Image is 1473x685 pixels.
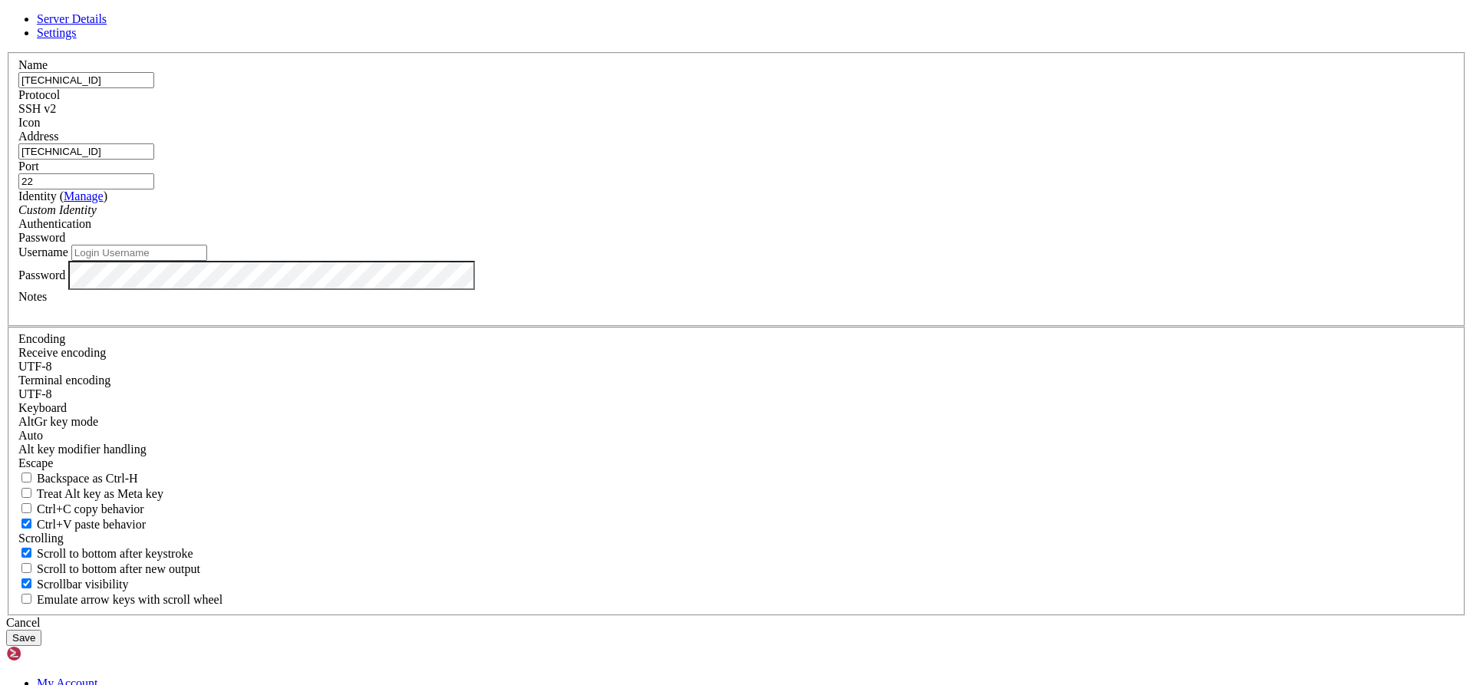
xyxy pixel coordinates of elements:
label: When using the alternative screen buffer, and DECCKM (Application Cursor Keys) is active, mouse w... [18,593,222,606]
input: Backspace as Ctrl-H [21,473,31,482]
label: If true, the backspace should send BS ('\x08', aka ^H). Otherwise the backspace key should send '... [18,472,138,485]
span: ( ) [60,189,107,203]
div: UTF-8 [18,387,1455,401]
div: Custom Identity [18,203,1455,217]
div: UTF-8 [18,360,1455,374]
input: Login Username [71,245,207,261]
a: Server Details [37,12,107,25]
input: Ctrl+C copy behavior [21,503,31,513]
span: Scroll to bottom after keystroke [37,547,193,560]
input: Emulate arrow keys with scroll wheel [21,594,31,604]
div: Auto [18,429,1455,443]
label: Name [18,58,48,71]
span: Ctrl+V paste behavior [37,518,146,531]
span: Ctrl+C copy behavior [37,502,144,515]
label: Set the expected encoding for data received from the host. If the encodings do not match, visual ... [18,415,98,428]
span: UTF-8 [18,387,52,400]
label: Username [18,245,68,259]
label: The vertical scrollbar mode. [18,578,129,591]
input: Scroll to bottom after new output [21,563,31,573]
div: Cancel [6,616,1467,630]
input: Port Number [18,173,154,189]
label: Set the expected encoding for data received from the host. If the encodings do not match, visual ... [18,346,106,359]
img: Shellngn [6,646,94,661]
div: SSH v2 [18,102,1455,116]
span: SSH v2 [18,102,56,115]
a: Settings [37,26,77,39]
span: Escape [18,456,53,469]
label: Password [18,268,65,281]
span: Auto [18,429,43,442]
label: Scroll to bottom after new output. [18,562,200,575]
label: Ctrl+V pastes if true, sends ^V to host if false. Ctrl+Shift+V sends ^V to host if true, pastes i... [18,518,146,531]
span: UTF-8 [18,360,52,373]
input: Host Name or IP [18,143,154,160]
input: Scrollbar visibility [21,578,31,588]
label: Address [18,130,58,143]
span: Password [18,231,65,244]
div: Escape [18,456,1455,470]
label: Scrolling [18,532,64,545]
input: Treat Alt key as Meta key [21,488,31,498]
i: Custom Identity [18,203,97,216]
label: The default terminal encoding. ISO-2022 enables character map translations (like graphics maps). ... [18,374,110,387]
input: Ctrl+V paste behavior [21,519,31,529]
label: Protocol [18,88,60,101]
a: Manage [64,189,104,203]
label: Keyboard [18,401,67,414]
span: Scrollbar visibility [37,578,129,591]
span: Backspace as Ctrl-H [37,472,138,485]
span: Emulate arrow keys with scroll wheel [37,593,222,606]
label: Port [18,160,39,173]
label: Authentication [18,217,91,230]
label: Notes [18,290,47,303]
label: Encoding [18,332,65,345]
label: Whether to scroll to the bottom on any keystroke. [18,547,193,560]
label: Ctrl-C copies if true, send ^C to host if false. Ctrl-Shift-C sends ^C to host if true, copies if... [18,502,144,515]
label: Whether the Alt key acts as a Meta key or as a distinct Alt key. [18,487,163,500]
input: Scroll to bottom after keystroke [21,548,31,558]
label: Controls how the Alt key is handled. Escape: Send an ESC prefix. 8-Bit: Add 128 to the typed char... [18,443,147,456]
input: Server Name [18,72,154,88]
div: Password [18,231,1455,245]
span: Scroll to bottom after new output [37,562,200,575]
label: Icon [18,116,40,129]
span: Treat Alt key as Meta key [37,487,163,500]
label: Identity [18,189,107,203]
button: Save [6,630,41,646]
